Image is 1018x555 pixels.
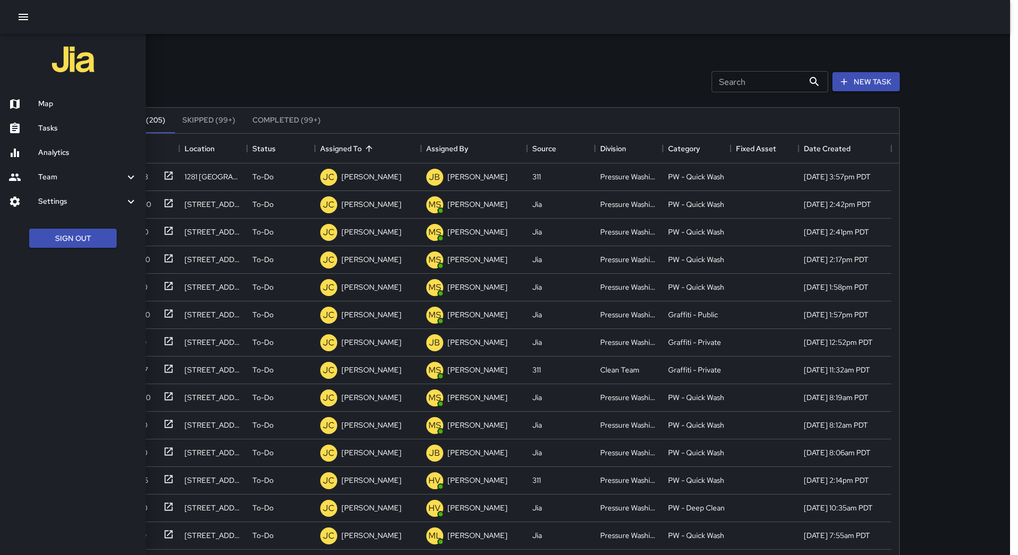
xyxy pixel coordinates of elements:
[29,229,117,248] button: Sign Out
[52,38,94,81] img: jia-logo
[38,171,125,183] h6: Team
[38,98,137,110] h6: Map
[38,196,125,207] h6: Settings
[38,147,137,159] h6: Analytics
[38,123,137,134] h6: Tasks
